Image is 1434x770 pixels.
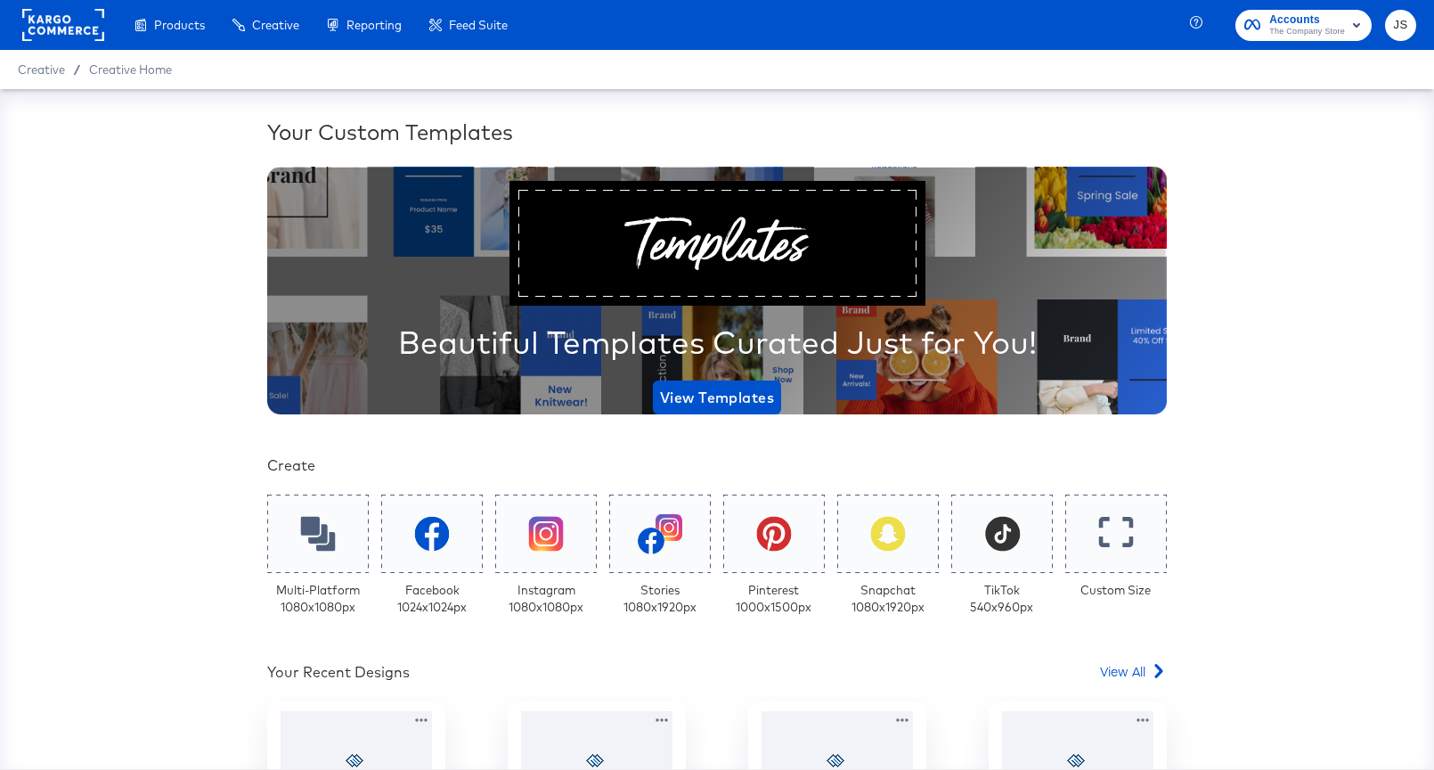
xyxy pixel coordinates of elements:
[509,582,583,615] div: Instagram 1080 x 1080 px
[1080,582,1151,599] div: Custom Size
[346,18,402,32] span: Reporting
[660,385,774,410] span: View Templates
[736,582,811,615] div: Pinterest 1000 x 1500 px
[1100,662,1167,688] a: View All
[398,320,1037,365] div: Beautiful Templates Curated Just for You!
[1392,15,1409,36] span: JS
[252,18,299,32] span: Creative
[1235,10,1372,41] button: AccountsThe Company Store
[267,662,410,683] div: Your Recent Designs
[1385,10,1416,41] button: JS
[851,582,925,615] div: Snapchat 1080 x 1920 px
[397,582,467,615] div: Facebook 1024 x 1024 px
[970,582,1033,615] div: TikTok 540 x 960 px
[18,62,65,77] span: Creative
[267,455,1167,476] div: Create
[154,18,205,32] span: Products
[1269,11,1345,29] span: Accounts
[653,381,781,414] button: View Templates
[449,18,508,32] span: Feed Suite
[276,582,360,615] div: Multi-Platform 1080 x 1080 px
[65,62,89,77] span: /
[1100,662,1145,680] span: View All
[1269,25,1345,39] span: The Company Store
[267,117,1167,147] div: Your Custom Templates
[89,62,172,77] a: Creative Home
[623,582,697,615] div: Stories 1080 x 1920 px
